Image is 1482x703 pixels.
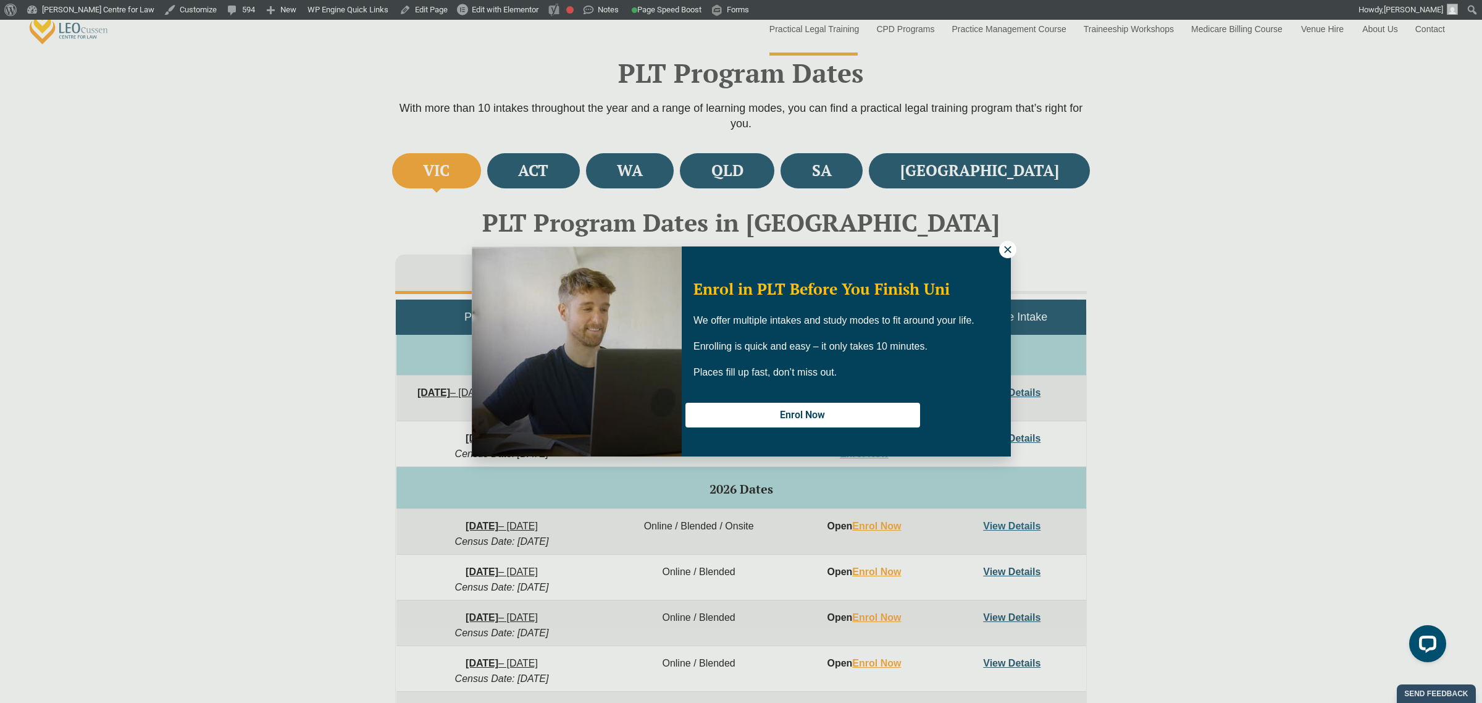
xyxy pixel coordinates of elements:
[1399,620,1451,672] iframe: LiveChat chat widget
[999,241,1016,258] button: Close
[693,315,974,326] span: We offer multiple intakes and study modes to fit around your life.
[693,279,950,299] span: Enrol in PLT Before You Finish Uni
[472,246,682,457] img: Woman in yellow blouse holding folders looking to the right and smiling
[685,403,920,427] button: Enrol Now
[693,367,837,377] span: Places fill up fast, don’t miss out.
[693,341,927,351] span: Enrolling is quick and easy – it only takes 10 minutes.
